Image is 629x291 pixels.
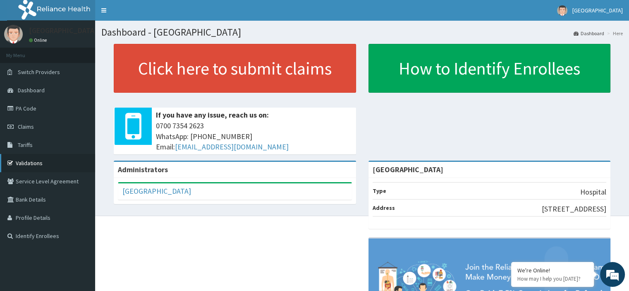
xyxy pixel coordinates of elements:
[373,187,386,195] b: Type
[517,275,588,282] p: How may I help you today?
[580,187,606,197] p: Hospital
[4,25,23,43] img: User Image
[114,44,356,93] a: Click here to submit claims
[18,68,60,76] span: Switch Providers
[517,267,588,274] div: We're Online!
[156,120,352,152] span: 0700 7354 2623 WhatsApp: [PHONE_NUMBER] Email:
[574,30,604,37] a: Dashboard
[368,44,611,93] a: How to Identify Enrollees
[18,87,45,94] span: Dashboard
[118,165,168,174] b: Administrators
[156,110,269,120] b: If you have any issue, reach us on:
[373,204,395,212] b: Address
[542,204,606,214] p: [STREET_ADDRESS]
[18,141,33,149] span: Tariffs
[29,37,49,43] a: Online
[605,30,623,37] li: Here
[572,7,623,14] span: [GEOGRAPHIC_DATA]
[122,186,191,196] a: [GEOGRAPHIC_DATA]
[18,123,34,130] span: Claims
[29,27,97,34] p: [GEOGRAPHIC_DATA]
[557,5,567,16] img: User Image
[101,27,623,38] h1: Dashboard - [GEOGRAPHIC_DATA]
[175,142,289,152] a: [EMAIL_ADDRESS][DOMAIN_NAME]
[373,165,443,174] strong: [GEOGRAPHIC_DATA]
